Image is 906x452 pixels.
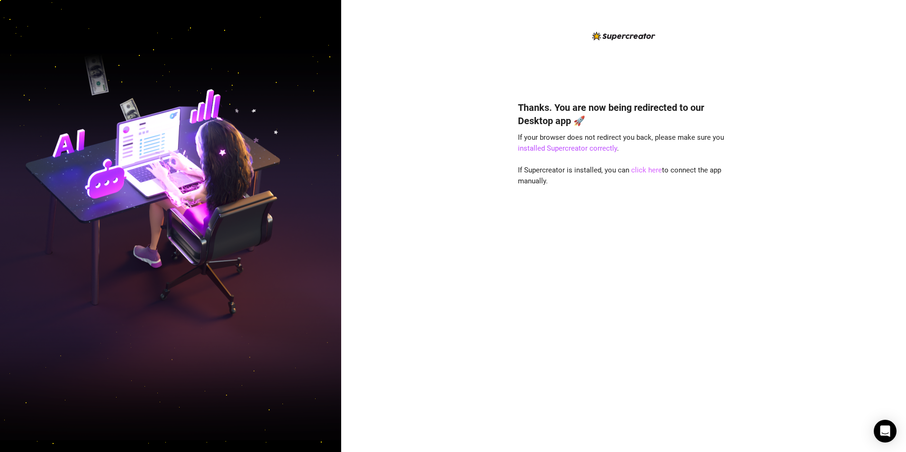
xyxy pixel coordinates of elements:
div: Open Intercom Messenger [874,420,897,443]
a: installed Supercreator correctly [518,144,617,153]
img: logo-BBDzfeDw.svg [592,32,655,40]
h4: Thanks. You are now being redirected to our Desktop app 🚀 [518,101,729,127]
a: click here [631,166,662,174]
span: If Supercreator is installed, you can to connect the app manually. [518,166,721,186]
span: If your browser does not redirect you back, please make sure you . [518,133,724,153]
